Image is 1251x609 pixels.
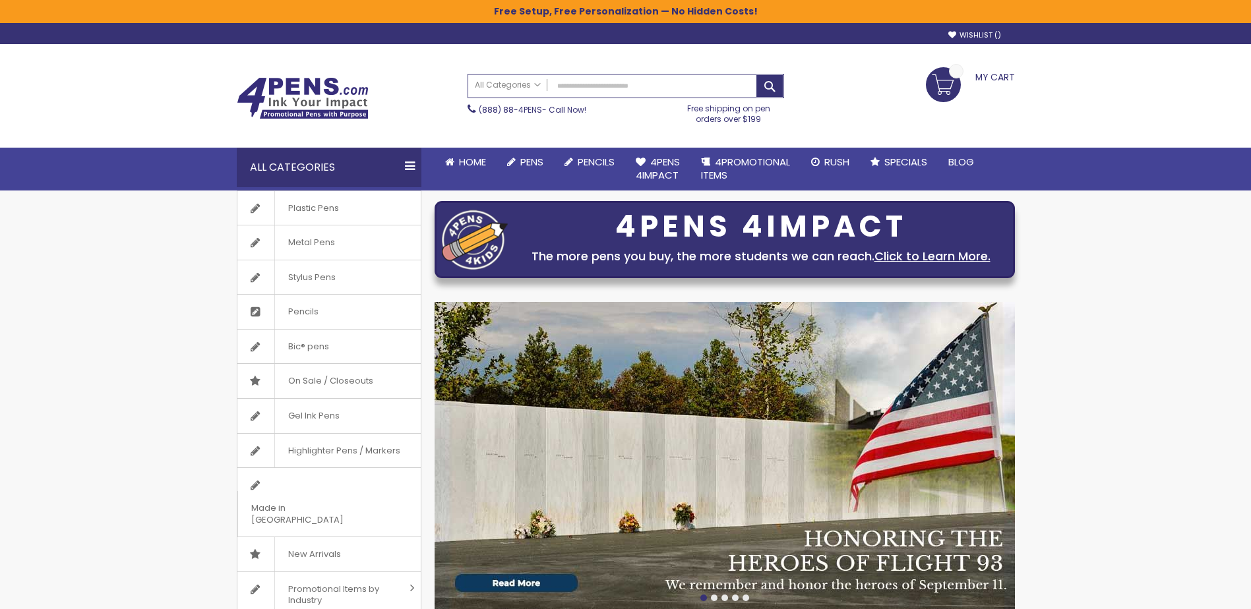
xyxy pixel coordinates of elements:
span: Plastic Pens [274,191,352,225]
a: Metal Pens [237,225,421,260]
div: The more pens you buy, the more students we can reach. [514,247,1008,266]
a: Gel Ink Pens [237,399,421,433]
a: Made in [GEOGRAPHIC_DATA] [237,468,421,536]
a: Click to Learn More. [874,248,991,264]
span: - Call Now! [479,104,586,115]
a: Blog [938,148,985,177]
a: New Arrivals [237,537,421,571]
span: Blog [948,155,974,169]
img: 4Pens Custom Pens and Promotional Products [237,77,369,119]
span: Bic® pens [274,330,342,364]
div: All Categories [237,148,421,187]
span: Pencils [578,155,615,169]
a: Stylus Pens [237,260,421,295]
a: 4PROMOTIONALITEMS [690,148,801,190]
span: Rush [824,155,849,169]
span: Made in [GEOGRAPHIC_DATA] [237,491,388,536]
a: Home [435,148,497,177]
img: four_pen_logo.png [442,210,508,270]
span: Pens [520,155,543,169]
a: Specials [860,148,938,177]
a: Bic® pens [237,330,421,364]
a: (888) 88-4PENS [479,104,542,115]
span: New Arrivals [274,537,354,571]
span: On Sale / Closeouts [274,364,386,398]
div: 4PENS 4IMPACT [514,213,1008,241]
a: Rush [801,148,860,177]
span: Stylus Pens [274,260,349,295]
a: Pencils [554,148,625,177]
span: Specials [884,155,927,169]
a: All Categories [468,74,547,96]
div: Free shipping on pen orders over $199 [673,98,784,125]
span: Pencils [274,295,332,329]
span: Highlighter Pens / Markers [274,434,413,468]
a: On Sale / Closeouts [237,364,421,398]
a: Pens [497,148,554,177]
a: Wishlist [948,30,1001,40]
span: 4PROMOTIONAL ITEMS [701,155,790,182]
span: Gel Ink Pens [274,399,353,433]
a: Highlighter Pens / Markers [237,434,421,468]
a: Plastic Pens [237,191,421,225]
span: Metal Pens [274,225,348,260]
a: 4Pens4impact [625,148,690,190]
span: Home [459,155,486,169]
span: 4Pens 4impact [636,155,680,182]
span: All Categories [475,80,541,90]
a: Pencils [237,295,421,329]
